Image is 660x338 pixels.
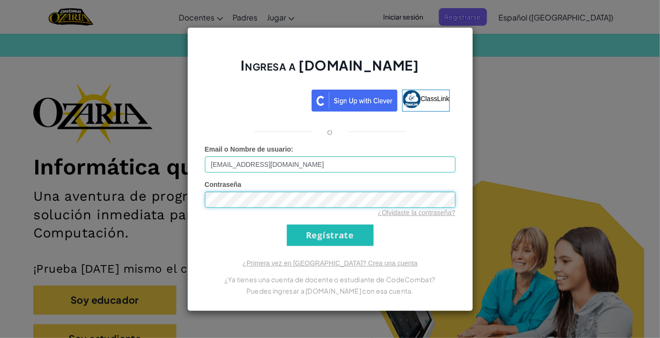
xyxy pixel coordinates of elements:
input: Regístrate [287,225,374,246]
label: : [205,144,294,154]
iframe: Botón de Acceder con Google [205,89,312,110]
span: Contraseña [205,181,242,188]
a: ¿Olvidaste la contraseña? [378,209,456,216]
p: ¿Ya tienes una cuenta de docente o estudiante de CodeCombat? [205,274,456,285]
p: o [327,126,333,137]
span: Email o Nombre de usuario [205,145,291,153]
span: ClassLink [421,94,450,102]
img: clever_sso_button@2x.png [312,90,397,112]
img: classlink-logo-small.png [403,90,421,108]
h2: Ingresa a [DOMAIN_NAME] [205,56,456,84]
a: ¿Primera vez en [GEOGRAPHIC_DATA]? Crea una cuenta [243,259,418,267]
p: Puedes ingresar a [DOMAIN_NAME] con esa cuenta. [205,285,456,297]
